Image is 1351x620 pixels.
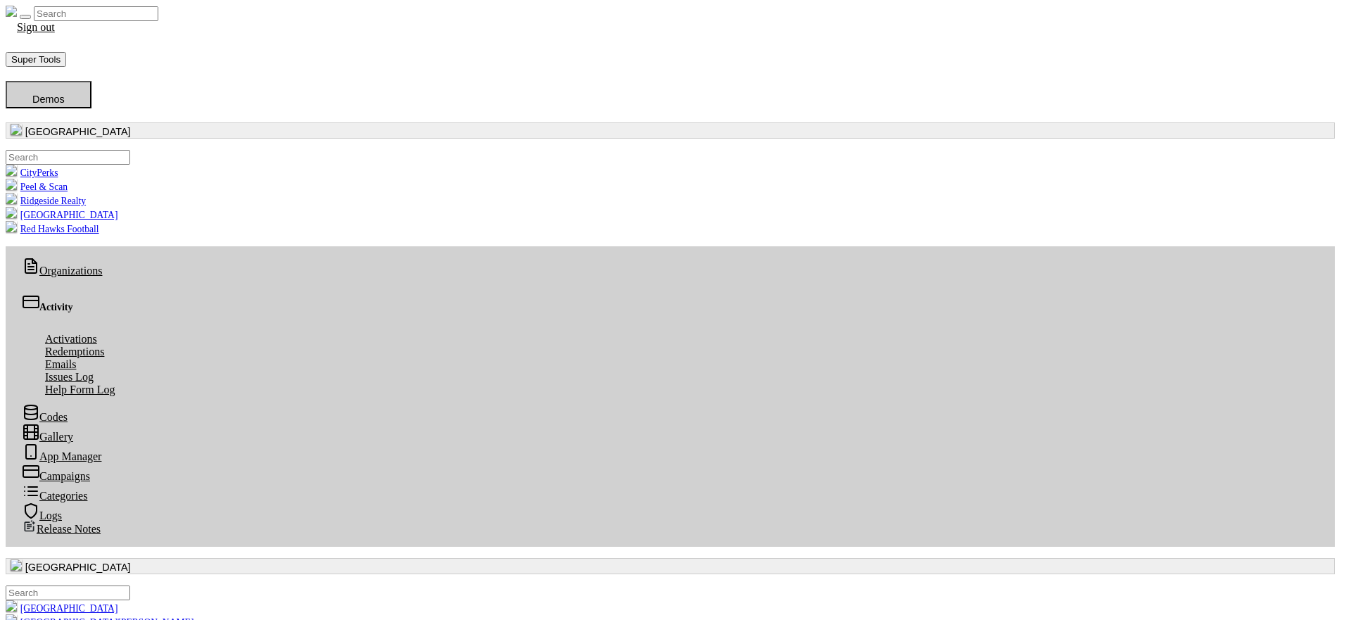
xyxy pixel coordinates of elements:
[11,448,113,464] a: App Manager
[34,331,108,347] a: Activations
[34,356,87,372] a: Emails
[6,586,130,600] input: .form-control-sm
[20,15,31,19] button: Toggle navigation
[6,150,1335,235] ul: [GEOGRAPHIC_DATA]
[6,193,17,204] img: mqtmdW2lgt3F7IVbFvpqGuNrUBzchY4PLaWToHMU.png
[6,603,118,614] a: [GEOGRAPHIC_DATA]
[6,179,17,190] img: xEJfzBn14Gqk52WXYUPJGPZZY80lB8Gpb3Y1ccPk.png
[6,167,58,178] a: CityPerks
[34,343,115,360] a: Redemptions
[11,507,73,524] a: Logs
[11,468,101,484] a: Campaigns
[6,182,68,192] a: Peel & Scan
[6,6,17,17] img: real_perks_logo-01.svg
[6,81,91,108] button: Demos
[6,558,1335,574] button: [GEOGRAPHIC_DATA]
[34,6,158,21] input: Search
[11,429,84,445] a: Gallery
[6,165,17,176] img: KU1gjHo6iQoewuS2EEpjC7SefdV31G12oQhDVBj4.png
[6,600,17,612] img: 0SBPtshqTvrgEtdEgrWk70gKnUHZpYRm94MZ5hDb.png
[6,210,118,220] a: [GEOGRAPHIC_DATA]
[11,409,79,425] a: Codes
[11,488,99,504] a: Categories
[6,196,86,206] a: Ridgeside Realty
[6,52,66,67] button: Super Tools
[11,521,112,537] a: Release Notes
[34,369,105,385] a: Issues Log
[6,224,99,234] a: Red Hawks Football
[6,207,17,218] img: LcHXC8OmAasj0nmL6Id6sMYcOaX2uzQAQ5e8h748.png
[34,381,127,398] a: Help Form Log
[6,122,1335,139] button: [GEOGRAPHIC_DATA]
[6,221,17,232] img: B4TTOcektNnJKTnx2IcbGdeHDbTXjfJiwl6FNTjm.png
[11,262,113,279] a: Organizations
[6,150,130,165] input: .form-control-sm
[11,124,22,135] img: 0SBPtshqTvrgEtdEgrWk70gKnUHZpYRm94MZ5hDb.png
[23,293,1318,313] div: Activity
[6,19,66,35] a: Sign out
[11,559,22,571] img: 0SBPtshqTvrgEtdEgrWk70gKnUHZpYRm94MZ5hDb.png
